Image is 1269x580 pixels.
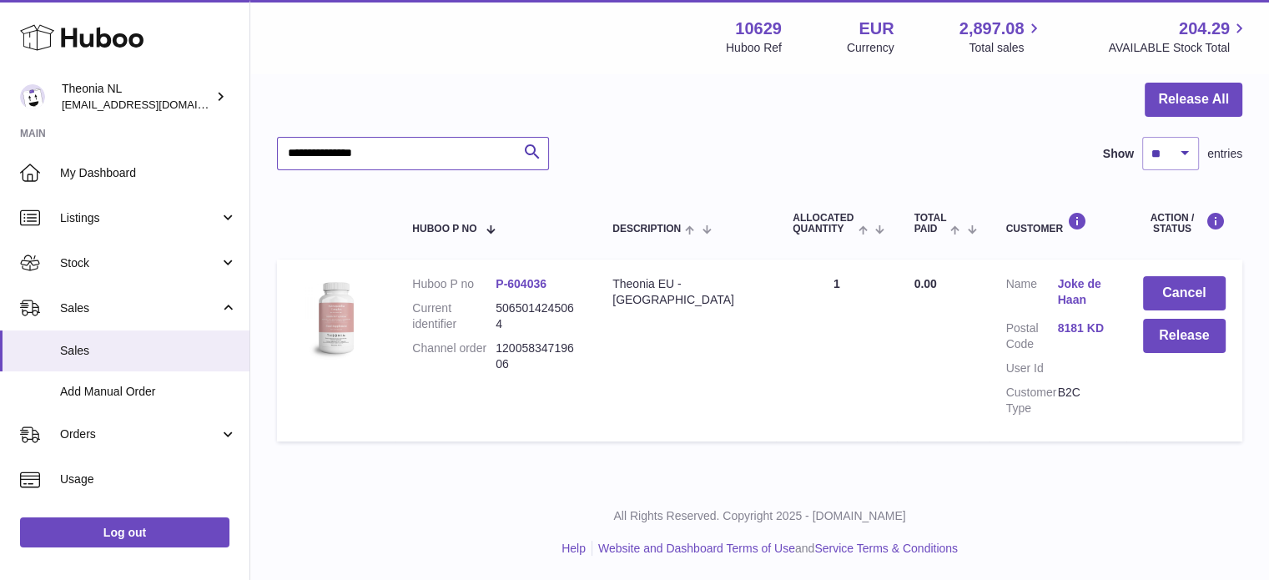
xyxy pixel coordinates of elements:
dt: Customer Type [1006,385,1058,416]
dd: 5065014245064 [496,300,579,332]
span: My Dashboard [60,165,237,181]
div: Customer [1006,212,1110,235]
div: Currency [847,40,894,56]
dt: Channel order [412,340,496,372]
dd: 12005834719606 [496,340,579,372]
a: 8181 KD [1058,320,1110,336]
dt: Postal Code [1006,320,1058,352]
dt: Current identifier [412,300,496,332]
span: Usage [60,472,237,487]
span: Total paid [914,213,946,235]
td: 1 [776,260,897,441]
p: All Rights Reserved. Copyright 2025 - [DOMAIN_NAME] [264,508,1256,524]
div: Theonia NL [62,81,212,113]
strong: EUR [859,18,894,40]
dt: User Id [1006,361,1058,376]
li: and [592,541,958,557]
dt: Name [1006,276,1058,312]
img: 106291725893222.jpg [294,276,377,360]
img: info@wholesomegoods.eu [20,84,45,109]
a: 2,897.08 Total sales [959,18,1044,56]
strong: 10629 [735,18,782,40]
span: ALLOCATED Quantity [793,213,854,235]
span: 204.29 [1179,18,1230,40]
label: Show [1103,146,1134,162]
a: Log out [20,517,229,547]
span: AVAILABLE Stock Total [1108,40,1249,56]
span: Total sales [969,40,1043,56]
span: Huboo P no [412,224,476,235]
a: Service Terms & Conditions [814,542,958,555]
div: Huboo Ref [726,40,782,56]
a: Joke de Haan [1058,276,1110,308]
span: Add Manual Order [60,384,237,400]
a: 204.29 AVAILABLE Stock Total [1108,18,1249,56]
a: P-604036 [496,277,546,290]
button: Release All [1145,83,1242,117]
span: Stock [60,255,219,271]
span: Sales [60,300,219,316]
span: 0.00 [914,277,936,290]
div: Action / Status [1143,212,1226,235]
span: 2,897.08 [959,18,1025,40]
span: [EMAIL_ADDRESS][DOMAIN_NAME] [62,98,245,111]
span: Sales [60,343,237,359]
button: Cancel [1143,276,1226,310]
div: Theonia EU - [GEOGRAPHIC_DATA] [612,276,759,308]
dd: B2C [1058,385,1110,416]
span: Description [612,224,681,235]
span: entries [1207,146,1242,162]
span: Orders [60,426,219,442]
button: Release [1143,319,1226,353]
a: Website and Dashboard Terms of Use [598,542,795,555]
dt: Huboo P no [412,276,496,292]
a: Help [561,542,586,555]
span: Listings [60,210,219,226]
